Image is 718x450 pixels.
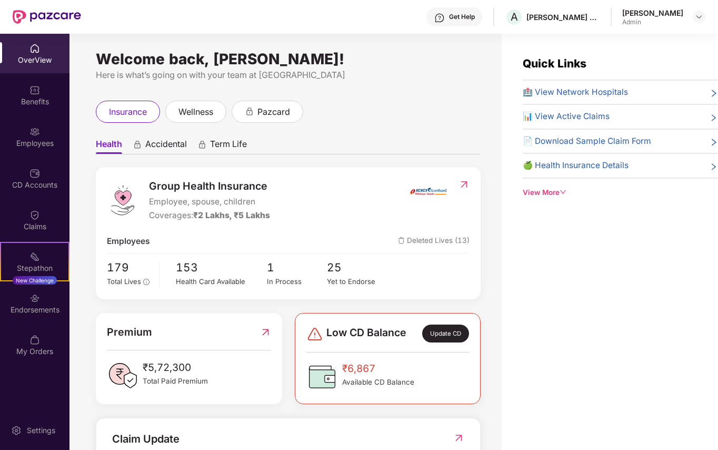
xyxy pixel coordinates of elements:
[526,12,600,22] div: [PERSON_NAME] AGRI GENETICS
[398,235,470,248] span: Deleted Lives (13)
[523,110,610,123] span: 📊 View Active Claims
[143,376,208,387] span: Total Paid Premium
[622,18,683,26] div: Admin
[523,86,628,99] span: 🏥 View Network Hospitals
[143,279,149,285] span: info-circle
[29,335,40,345] img: svg+xml;base64,PHN2ZyBpZD0iTXlfT3JkZXJzIiBkYXRhLW5hbWU9Ik15IE9yZGVycyIgeG1sbnM9Imh0dHA6Ly93d3cudz...
[434,13,445,23] img: svg+xml;base64,PHN2ZyBpZD0iSGVscC0zMngzMiIgeG1sbnM9Imh0dHA6Ly93d3cudzMub3JnLzIwMDAvc3ZnIiB3aWR0aD...
[695,13,703,21] img: svg+xml;base64,PHN2ZyBpZD0iRHJvcGRvd24tMzJ4MzIiIHhtbG5zPSJodHRwOi8vd3d3LnczLm9yZy8yMDAwL3N2ZyIgd2...
[176,276,266,287] div: Health Card Available
[149,195,270,208] span: Employee, spouse, children
[306,361,338,393] img: CDBalanceIcon
[149,209,270,222] div: Coverages:
[1,263,68,273] div: Stepathon
[107,324,152,340] span: Premium
[210,139,247,154] span: Term Life
[29,126,40,137] img: svg+xml;base64,PHN2ZyBpZD0iRW1wbG95ZWVzIiB4bWxucz0iaHR0cDovL3d3dy53My5vcmcvMjAwMC9zdmciIHdpZHRoPS...
[257,105,290,119] span: pazcard
[178,105,213,119] span: wellness
[107,184,138,216] img: logo
[193,210,270,220] span: ₹2 Lakhs, ₹5 Lakhs
[453,433,464,443] img: RedirectIcon
[422,325,469,343] div: Update CD
[11,425,22,436] img: svg+xml;base64,PHN2ZyBpZD0iU2V0dGluZy0yMHgyMCIgeG1sbnM9Imh0dHA6Ly93d3cudzMub3JnLzIwMDAvc3ZnIiB3aW...
[29,251,40,262] img: svg+xml;base64,PHN2ZyB4bWxucz0iaHR0cDovL3d3dy53My5vcmcvMjAwMC9zdmciIHdpZHRoPSIyMSIgaGVpZ2h0PSIyMC...
[96,139,122,154] span: Health
[260,324,271,340] img: RedirectIcon
[107,259,152,276] span: 179
[107,235,150,248] span: Employees
[267,259,327,276] span: 1
[267,276,327,287] div: In Process
[145,139,187,154] span: Accidental
[24,425,58,436] div: Settings
[458,179,470,190] img: RedirectIcon
[109,105,147,119] span: insurance
[112,431,179,447] div: Claim Update
[13,10,81,24] img: New Pazcare Logo
[29,293,40,304] img: svg+xml;base64,PHN2ZyBpZD0iRW5kb3JzZW1lbnRzIiB4bWxucz0iaHR0cDovL3d3dy53My5vcmcvMjAwMC9zdmciIHdpZH...
[327,259,387,276] span: 25
[342,361,414,377] span: ₹6,867
[622,8,683,18] div: [PERSON_NAME]
[245,106,254,116] div: animation
[511,11,518,23] span: A
[96,55,481,63] div: Welcome back, [PERSON_NAME]!
[107,277,141,286] span: Total Lives
[29,168,40,179] img: svg+xml;base64,PHN2ZyBpZD0iQ0RfQWNjb3VudHMiIGRhdGEtbmFtZT0iQ0QgQWNjb3VudHMiIHhtbG5zPSJodHRwOi8vd3...
[13,276,57,285] div: New Challenge
[560,189,567,196] span: down
[398,237,405,244] img: deleteIcon
[523,135,651,148] span: 📄 Download Sample Claim Form
[306,326,323,343] img: svg+xml;base64,PHN2ZyBpZD0iRGFuZ2VyLTMyeDMyIiB4bWxucz0iaHR0cDovL3d3dy53My5vcmcvMjAwMC9zdmciIHdpZH...
[710,88,718,99] span: right
[326,325,406,343] span: Low CD Balance
[710,161,718,172] span: right
[197,140,207,149] div: animation
[449,13,475,21] div: Get Help
[107,360,138,392] img: PaidPremiumIcon
[327,276,387,287] div: Yet to Endorse
[176,259,266,276] span: 153
[523,159,629,172] span: 🍏 Health Insurance Details
[149,178,270,194] span: Group Health Insurance
[523,57,586,70] span: Quick Links
[408,178,448,204] img: insurerIcon
[29,210,40,220] img: svg+xml;base64,PHN2ZyBpZD0iQ2xhaW0iIHhtbG5zPSJodHRwOi8vd3d3LnczLm9yZy8yMDAwL3N2ZyIgd2lkdGg9IjIwIi...
[96,69,481,82] div: Here is what’s going on with your team at [GEOGRAPHIC_DATA]
[29,43,40,54] img: svg+xml;base64,PHN2ZyBpZD0iSG9tZSIgeG1sbnM9Imh0dHA6Ly93d3cudzMub3JnLzIwMDAvc3ZnIiB3aWR0aD0iMjAiIG...
[342,377,414,388] span: Available CD Balance
[710,137,718,148] span: right
[143,360,208,376] span: ₹5,72,300
[523,187,718,198] div: View More
[29,85,40,95] img: svg+xml;base64,PHN2ZyBpZD0iQmVuZWZpdHMiIHhtbG5zPSJodHRwOi8vd3d3LnczLm9yZy8yMDAwL3N2ZyIgd2lkdGg9Ij...
[133,140,142,149] div: animation
[710,112,718,123] span: right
